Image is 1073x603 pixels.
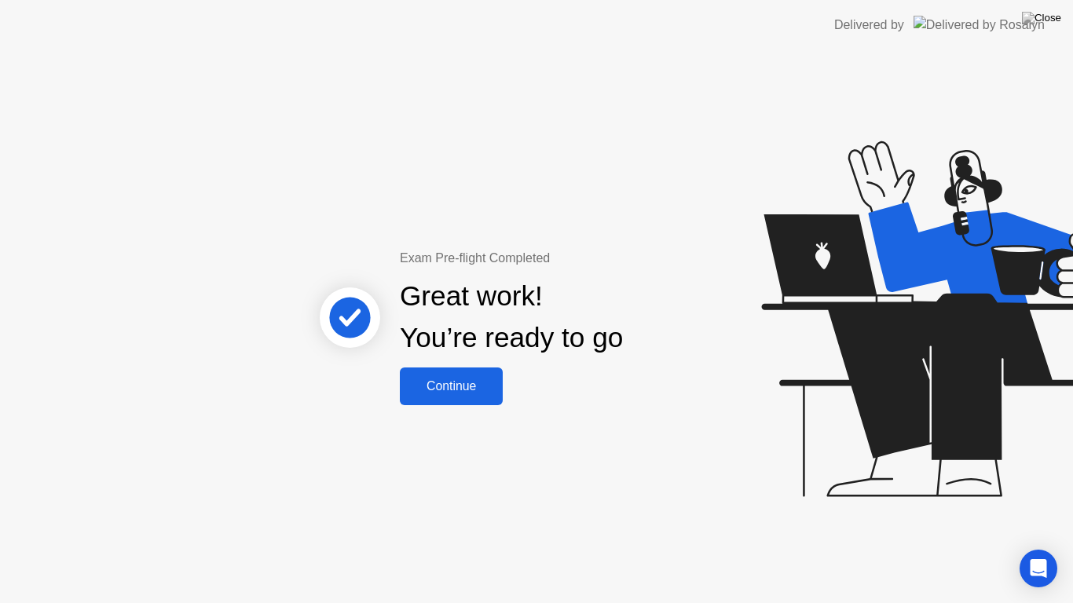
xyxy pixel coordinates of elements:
[914,16,1045,34] img: Delivered by Rosalyn
[1022,12,1061,24] img: Close
[1020,550,1057,587] div: Open Intercom Messenger
[400,249,724,268] div: Exam Pre-flight Completed
[400,367,503,405] button: Continue
[400,276,623,359] div: Great work! You’re ready to go
[834,16,904,35] div: Delivered by
[405,379,498,393] div: Continue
